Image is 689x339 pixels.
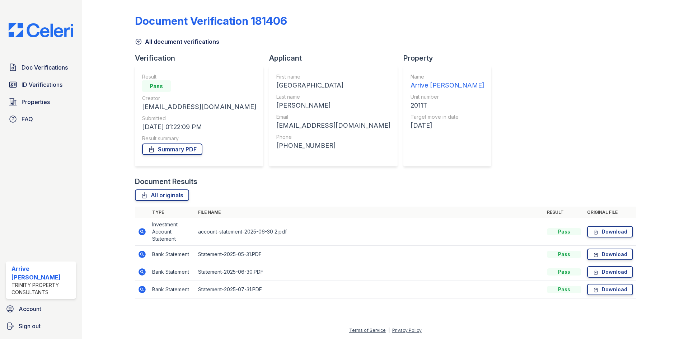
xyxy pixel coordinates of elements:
[149,246,195,263] td: Bank Statement
[22,80,62,89] span: ID Verifications
[195,218,544,246] td: account-statement-2025-06-30 2.pdf
[135,176,197,187] div: Document Results
[135,53,269,63] div: Verification
[392,328,422,333] a: Privacy Policy
[411,100,484,110] div: 2011T
[411,121,484,131] div: [DATE]
[135,37,219,46] a: All document verifications
[276,100,390,110] div: [PERSON_NAME]
[195,207,544,218] th: File name
[195,246,544,263] td: Statement-2025-05-31.PDF
[587,284,633,295] a: Download
[349,328,386,333] a: Terms of Service
[22,63,68,72] span: Doc Verifications
[149,263,195,281] td: Bank Statement
[276,93,390,100] div: Last name
[142,102,256,112] div: [EMAIL_ADDRESS][DOMAIN_NAME]
[22,98,50,106] span: Properties
[547,251,581,258] div: Pass
[3,319,79,333] a: Sign out
[547,286,581,293] div: Pass
[6,60,76,75] a: Doc Verifications
[587,249,633,260] a: Download
[411,113,484,121] div: Target move in date
[142,95,256,102] div: Creator
[11,264,73,282] div: Arrive [PERSON_NAME]
[135,189,189,201] a: All originals
[276,80,390,90] div: [GEOGRAPHIC_DATA]
[195,281,544,298] td: Statement-2025-07-31.PDF
[411,93,484,100] div: Unit number
[142,143,202,155] a: Summary PDF
[149,281,195,298] td: Bank Statement
[19,322,41,330] span: Sign out
[411,80,484,90] div: Arrive [PERSON_NAME]
[411,73,484,90] a: Name Arrive [PERSON_NAME]
[269,53,403,63] div: Applicant
[11,282,73,296] div: Trinity Property Consultants
[135,14,287,27] div: Document Verification 181406
[276,141,390,151] div: [PHONE_NUMBER]
[388,328,390,333] div: |
[3,302,79,316] a: Account
[6,95,76,109] a: Properties
[142,135,256,142] div: Result summary
[142,73,256,80] div: Result
[142,80,171,92] div: Pass
[276,113,390,121] div: Email
[142,115,256,122] div: Submitted
[544,207,584,218] th: Result
[587,226,633,237] a: Download
[142,122,256,132] div: [DATE] 01:22:09 PM
[547,268,581,276] div: Pass
[276,133,390,141] div: Phone
[22,115,33,123] span: FAQ
[195,263,544,281] td: Statement-2025-06-30.PDF
[276,121,390,131] div: [EMAIL_ADDRESS][DOMAIN_NAME]
[6,77,76,92] a: ID Verifications
[149,218,195,246] td: Investment Account Statement
[584,207,636,218] th: Original file
[587,266,633,278] a: Download
[403,53,497,63] div: Property
[276,73,390,80] div: First name
[547,228,581,235] div: Pass
[19,305,41,313] span: Account
[411,73,484,80] div: Name
[149,207,195,218] th: Type
[3,23,79,37] img: CE_Logo_Blue-a8612792a0a2168367f1c8372b55b34899dd931a85d93a1a3d3e32e68fde9ad4.png
[6,112,76,126] a: FAQ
